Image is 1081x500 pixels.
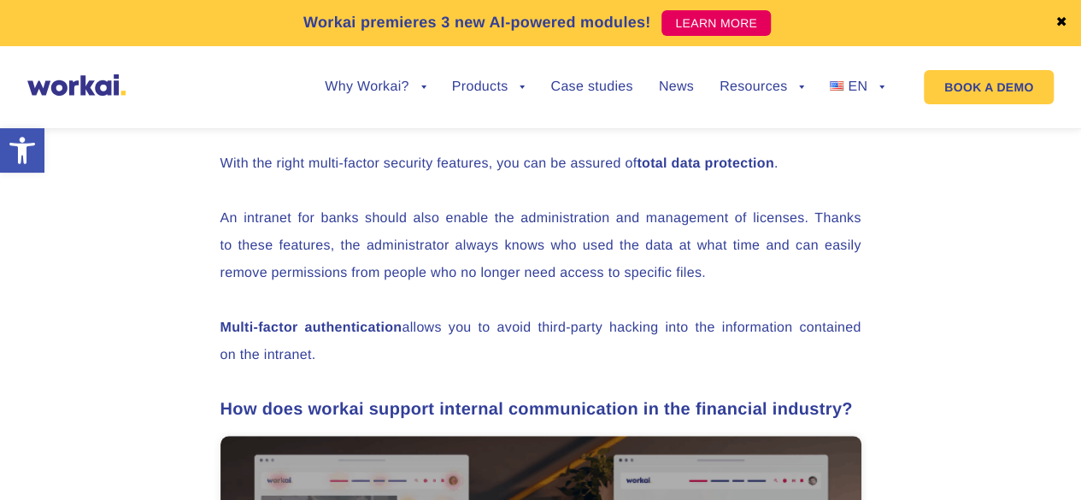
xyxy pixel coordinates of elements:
[659,80,694,94] a: News
[220,150,861,178] p: With the right multi-factor security features, you can be assured of .
[220,205,861,287] p: An intranet for banks should also enable the administration and management of licenses. Thanks to...
[1055,16,1067,30] a: ✖
[452,80,526,94] a: Products
[550,80,632,94] a: Case studies
[924,70,1054,104] a: BOOK A DEMO
[848,79,867,94] span: EN
[830,80,884,94] a: EN
[637,156,774,171] strong: total data protection
[720,80,804,94] a: Resources
[220,400,853,419] strong: How does workai support internal communication in the financial industry?
[303,11,651,34] p: Workai premieres 3 new AI-powered modules!
[220,315,861,369] p: allows you to avoid third-party hacking into the information contained on the intranet.
[220,321,402,335] strong: Multi-factor authentication
[661,10,771,36] a: LEARN MORE
[325,80,426,94] a: Why Workai?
